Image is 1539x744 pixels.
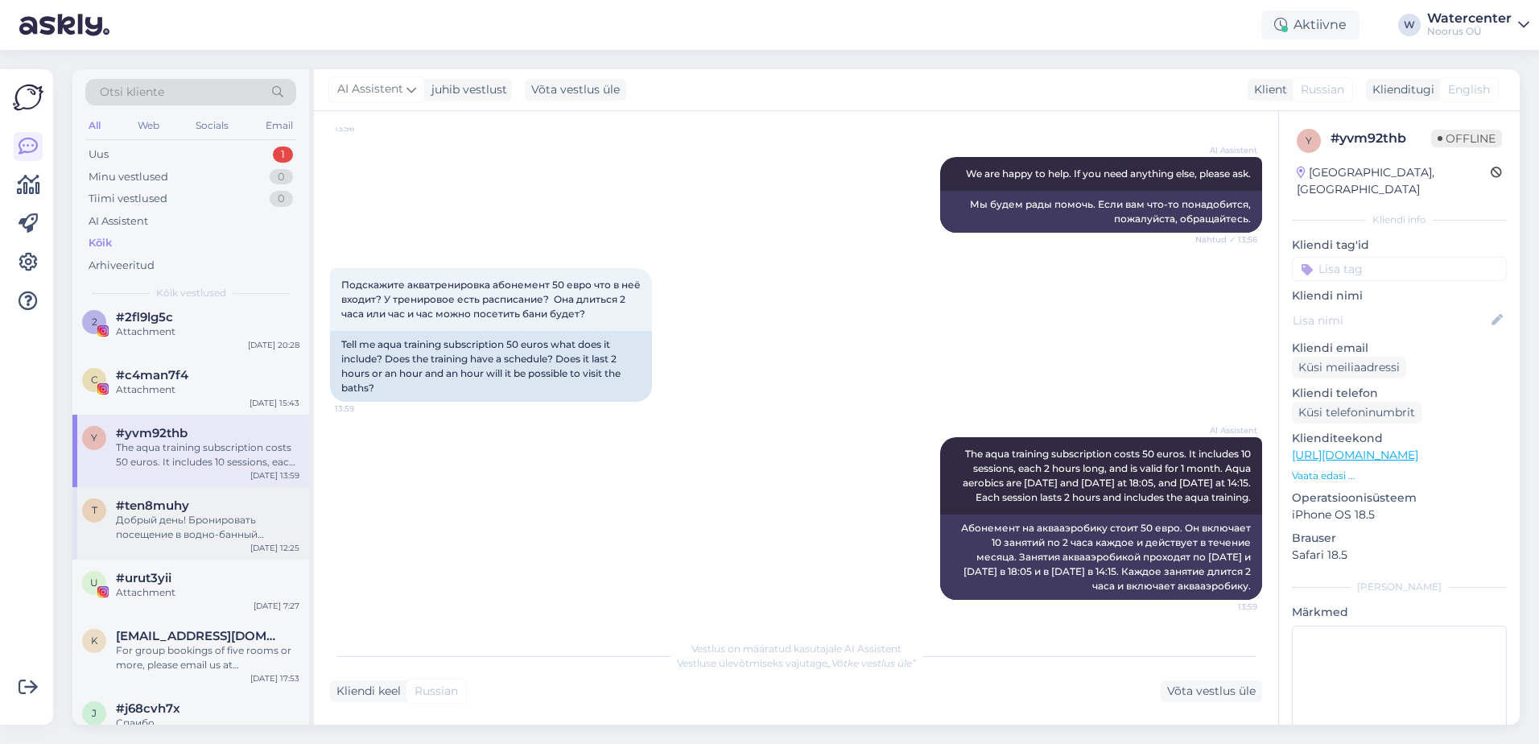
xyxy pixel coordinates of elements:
[1398,14,1421,36] div: W
[270,169,293,185] div: 0
[156,286,226,300] span: Kõik vestlused
[1292,506,1507,523] p: iPhone OS 18.5
[1306,134,1312,147] span: y
[1448,81,1490,98] span: English
[116,368,188,382] span: #c4man7f4
[1297,164,1491,198] div: [GEOGRAPHIC_DATA], [GEOGRAPHIC_DATA]
[330,683,401,700] div: Kliendi keel
[525,79,626,101] div: Võta vestlus üle
[116,310,173,324] span: #2fl9lg5c
[13,82,43,113] img: Askly Logo
[1292,213,1507,227] div: Kliendi info
[116,629,283,643] span: Kadriliivat@gmail.com
[116,716,299,730] div: Спаибо
[116,643,299,672] div: For group bookings of five rooms or more, please email us at [EMAIL_ADDRESS][DOMAIN_NAME]. Provid...
[1292,357,1406,378] div: Küsi meiliaadressi
[250,469,299,482] div: [DATE] 13:59
[415,683,458,700] span: Russian
[116,585,299,600] div: Attachment
[1292,490,1507,506] p: Operatsioonisüsteem
[85,115,104,136] div: All
[966,167,1251,180] span: We are happy to help. If you need anything else, please ask.
[1292,385,1507,402] p: Kliendi telefon
[89,147,109,163] div: Uus
[341,279,643,320] span: Подскажите акватренировка абонемент 50 евро что в неё входит? У тренировое есть расписание? Она д...
[1292,402,1421,424] div: Küsi telefoninumbrit
[270,191,293,207] div: 0
[1197,424,1257,436] span: AI Assistent
[273,147,293,163] div: 1
[89,235,112,251] div: Kõik
[116,701,180,716] span: #j68cvh7x
[89,191,167,207] div: Tiimi vestlused
[335,122,395,134] span: 13:56
[963,448,1253,503] span: The aqua training subscription costs 50 euros. It includes 10 sessions, each 2 hours long, and is...
[1292,430,1507,447] p: Klienditeekond
[1293,312,1488,329] input: Lisa nimi
[1195,234,1257,246] span: Nähtud ✓ 13:56
[248,339,299,351] div: [DATE] 20:28
[940,515,1262,600] div: Абонемент на аквааэробику стоит 50 евро. Он включает 10 занятий по 2 часа каждое и действует в те...
[1427,12,1529,38] a: WatercenterNoorus OÜ
[691,643,902,655] span: Vestlus on määratud kasutajale AI Assistent
[677,657,916,669] span: Vestluse ülevõtmiseks vajutage
[1292,604,1507,621] p: Märkmed
[1292,287,1507,304] p: Kliendi nimi
[1292,340,1507,357] p: Kliendi email
[1331,129,1431,148] div: # yvm92thb
[1431,130,1502,147] span: Offline
[330,331,652,402] div: Tell me aqua training subscription 50 euros what does it include? Does the training have a schedu...
[1301,81,1344,98] span: Russian
[1292,448,1418,462] a: [URL][DOMAIN_NAME]
[1292,547,1507,564] p: Safari 18.5
[192,115,232,136] div: Socials
[1292,237,1507,254] p: Kliendi tag'id
[116,498,189,513] span: #ten8muhy
[1248,81,1287,98] div: Klient
[1197,601,1257,613] span: 13:59
[1292,469,1507,483] p: Vaata edasi ...
[92,504,97,516] span: t
[1161,680,1262,702] div: Võta vestlus üle
[254,600,299,612] div: [DATE] 7:27
[827,657,916,669] i: „Võtke vestlus üle”
[425,81,507,98] div: juhib vestlust
[116,382,299,397] div: Attachment
[1427,12,1512,25] div: Watercenter
[1427,25,1512,38] div: Noorus OÜ
[116,440,299,469] div: The aqua training subscription costs 50 euros. It includes 10 sessions, each 2 hours long, and is...
[337,81,403,98] span: AI Assistent
[89,169,168,185] div: Minu vestlused
[116,426,188,440] span: #yvm92thb
[940,191,1262,233] div: Мы будем рады помочь. Если вам что-то понадобится, пожалуйста, обращайтесь.
[250,672,299,684] div: [DATE] 17:53
[91,374,98,386] span: c
[89,258,155,274] div: Arhiveeritud
[91,432,97,444] span: y
[116,324,299,339] div: Attachment
[134,115,163,136] div: Web
[92,707,97,719] span: j
[250,542,299,554] div: [DATE] 12:25
[1366,81,1434,98] div: Klienditugi
[92,316,97,328] span: 2
[100,84,164,101] span: Otsi kliente
[90,577,98,589] span: u
[1292,530,1507,547] p: Brauser
[262,115,296,136] div: Email
[1292,257,1507,281] input: Lisa tag
[1261,10,1360,39] div: Aktiivne
[1197,144,1257,156] span: AI Assistent
[116,571,171,585] span: #urut3yii
[116,513,299,542] div: Добрый день! Бронировать посещение в водно-банный комплекс не нужно.
[91,634,98,647] span: K
[89,213,148,229] div: AI Assistent
[335,403,395,415] span: 13:59
[1292,580,1507,594] div: [PERSON_NAME]
[250,397,299,409] div: [DATE] 15:43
